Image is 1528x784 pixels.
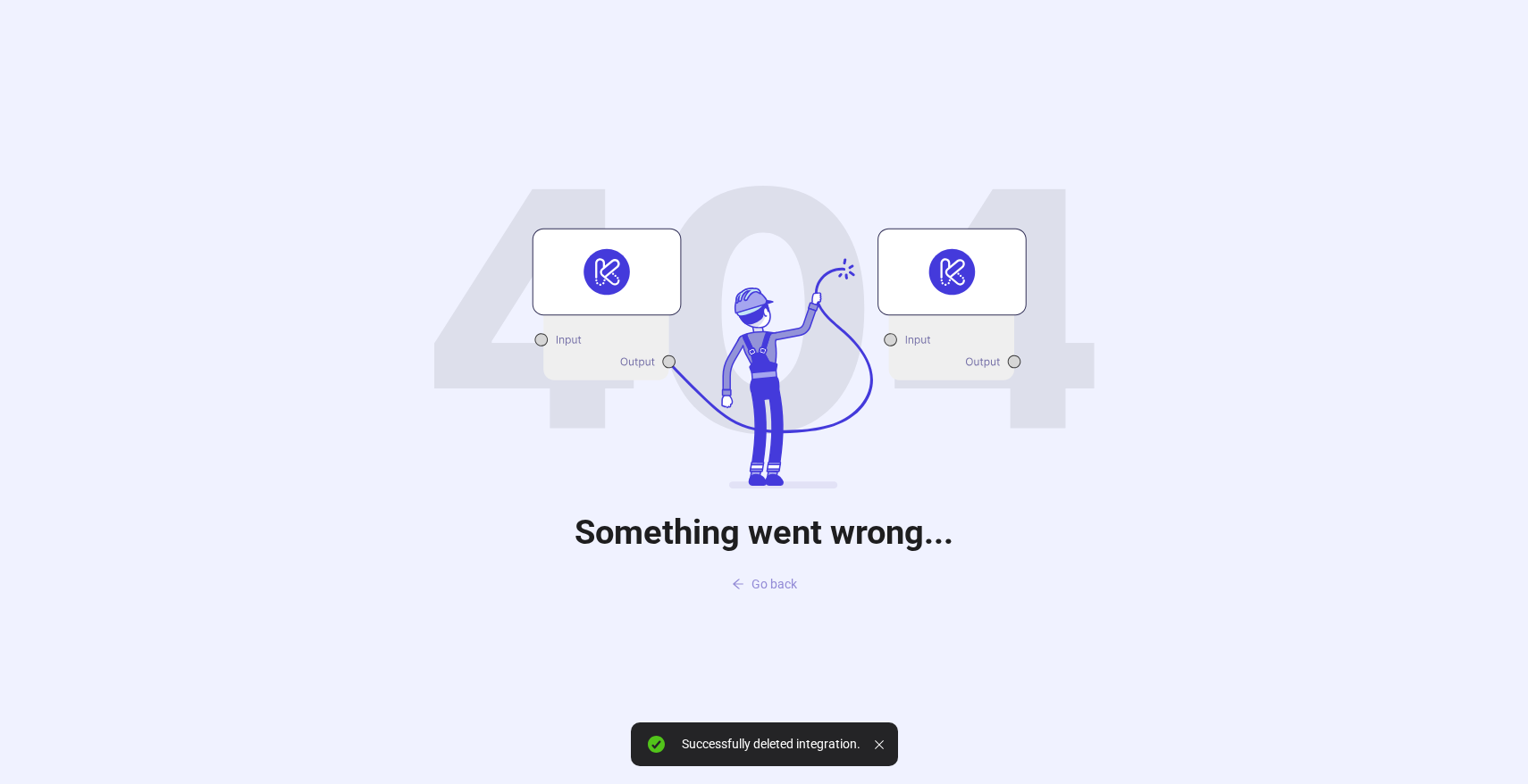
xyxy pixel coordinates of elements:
div: Successfully deleted integration. [682,737,861,752]
h1: Something went wrong... [575,512,953,553]
span: arrow-left [732,578,744,590]
button: Go back [718,570,811,598]
span: Go back [751,577,797,591]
